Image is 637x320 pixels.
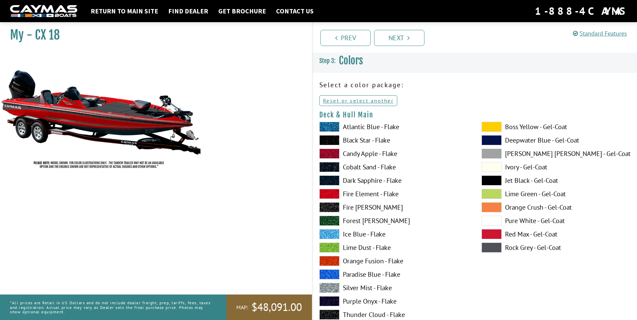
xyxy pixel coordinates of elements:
label: Boss Yellow - Gel-Coat [482,122,630,132]
span: MAP: [236,304,248,311]
label: Pure White - Gel-Coat [482,216,630,226]
label: Dark Sapphire - Flake [319,175,468,185]
label: Candy Apple - Flake [319,149,468,159]
label: Black Star - Flake [319,135,468,145]
label: Jet Black - Gel-Coat [482,175,630,185]
label: Cobalt Sand - Flake [319,162,468,172]
label: Fire Element - Flake [319,189,468,199]
label: Rock Grey - Gel-Coat [482,243,630,253]
a: MAP:$48,091.00 [226,295,312,320]
label: Orange Fusion - Flake [319,256,468,266]
label: Silver Mist - Flake [319,283,468,293]
a: Next [374,30,424,46]
p: *All prices are Retail in US Dollars and do not include dealer freight, prep, tariffs, fees, taxe... [10,297,211,317]
div: 1-888-4CAYMAS [535,4,627,18]
label: Thunder Cloud - Flake [319,310,468,320]
span: $48,091.00 [252,300,302,314]
label: Fire [PERSON_NAME] [319,202,468,212]
img: white-logo-c9c8dbefe5ff5ceceb0f0178aa75bf4bb51f6bca0971e226c86eb53dfe498488.png [10,5,77,17]
label: [PERSON_NAME] [PERSON_NAME] - Gel-Coat [482,149,630,159]
a: Find Dealer [165,7,212,15]
label: Lime Green - Gel-Coat [482,189,630,199]
label: Ice Blue - Flake [319,229,468,239]
label: Forest [PERSON_NAME] [319,216,468,226]
a: Return to main site [87,7,162,15]
label: Atlantic Blue - Flake [319,122,468,132]
a: Contact Us [273,7,317,15]
label: Deepwater Blue - Gel-Coat [482,135,630,145]
label: Orange Crush - Gel-Coat [482,202,630,212]
label: Paradise Blue - Flake [319,269,468,279]
a: Reset or select another [319,95,398,106]
label: Red Max - Gel-Coat [482,229,630,239]
h4: Deck & Hull Main [319,111,631,119]
h1: My - CX 18 [10,28,295,43]
label: Purple Onyx - Flake [319,296,468,306]
a: Prev [320,30,371,46]
a: Standard Features [573,30,627,37]
label: Ivory - Gel-Coat [482,162,630,172]
a: Get Brochure [215,7,269,15]
label: Lime Dust - Flake [319,243,468,253]
p: Select a color package: [319,80,631,90]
